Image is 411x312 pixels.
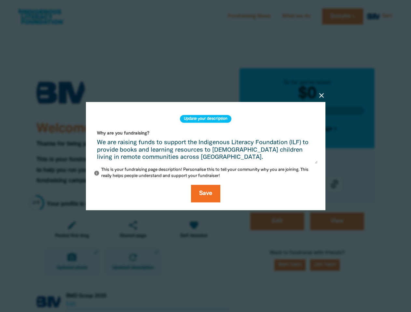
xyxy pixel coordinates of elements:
[180,115,231,123] h2: Update your description
[94,167,318,179] p: This is your fundraising page description! Personalise this to tell your community why you are jo...
[318,92,325,99] button: close
[94,139,318,164] textarea: We are raising funds to support the Indigenous Literacy Foundation (ILF) to provide books and lea...
[94,170,100,176] i: info
[191,185,220,202] button: Save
